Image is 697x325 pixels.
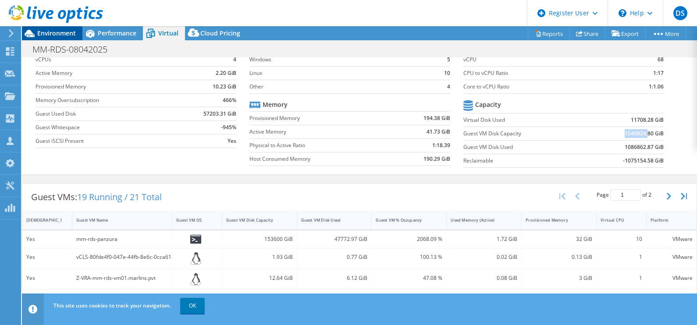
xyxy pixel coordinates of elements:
div: 1 [601,273,642,283]
label: Provisioned Memory [36,82,180,91]
b: 10.23 GiB [213,82,236,91]
b: -945% [221,123,236,132]
b: 1540824.80 GiB [625,129,664,138]
div: 0.13 GiB [526,252,592,262]
label: Guest VM Disk Capacity [463,129,585,138]
a: Reports [528,27,570,40]
svg: \n [619,9,626,17]
label: Host Consumed Memory [249,155,392,163]
label: Physical to Active Ratio [249,141,392,150]
label: Core to vCPU Ratio [463,82,618,91]
label: Reclaimable [463,156,585,165]
b: 4 [233,55,236,64]
label: Windows [249,55,432,64]
a: Share [569,27,605,40]
div: [DEMOGRAPHIC_DATA] [26,217,57,223]
b: 57203.31 GiB [203,110,236,118]
span: Performance [98,29,136,37]
div: 0.08 GiB [451,273,517,283]
div: VMware [651,252,693,262]
b: Yes [228,137,236,145]
label: Active Memory [36,69,180,78]
div: 153600 GiB [226,234,293,244]
b: 41.73 GiB [427,127,450,136]
span: 2 [648,191,651,198]
b: 1:1.06 [649,82,664,91]
div: Yes [26,234,68,244]
div: Yes [26,252,68,262]
label: Active Memory [249,127,392,136]
b: 10 [444,69,450,78]
span: DS [673,6,687,20]
b: Memory [263,100,288,109]
label: Virtual Disk Used [463,116,585,124]
div: Provisioned Memory [526,217,582,223]
b: 1:18.39 [432,141,450,150]
label: CPU to vCPU Ratio [463,69,618,78]
div: Virtual CPU [601,217,632,223]
div: 6.12 GiB [301,273,368,283]
span: Environment [37,29,76,37]
div: Guest VM Disk Used [301,217,357,223]
div: 10 [601,234,642,244]
b: 5 [447,55,450,64]
div: 1 [601,252,642,262]
a: More [645,27,686,40]
b: 190.29 GiB [423,155,450,163]
div: 32 GiB [526,234,592,244]
label: vCPU [463,55,618,64]
label: Guest Used Disk [36,110,180,118]
b: 1086862.87 GiB [625,143,664,152]
div: 1.93 GiB [226,252,293,262]
div: 100.13 % [376,252,442,262]
div: 0.77 GiB [301,252,368,262]
div: VMware [651,273,693,283]
b: Capacity [475,100,501,109]
div: mm-rds-panzura [76,234,168,244]
a: Export [605,27,646,40]
div: 1.72 GiB [451,234,517,244]
label: Guest Whitespace [36,123,180,132]
a: OK [180,298,205,314]
b: 1:17 [653,69,664,78]
b: 466% [223,96,236,105]
div: Guest VM Name [76,217,157,223]
b: 4 [447,82,450,91]
h1: MM-RDS-08042025 [28,45,121,54]
input: jump to page [610,189,641,201]
div: Guest VMs: [22,184,171,211]
div: vCLS-80fde4f0-047e-44fb-8e6c-0cca61dc1415 [76,252,168,262]
div: Platform [651,217,682,223]
div: 2068.09 % [376,234,442,244]
b: 194.38 GiB [423,114,450,123]
div: Z-VRA-mm-rds-vm01.marlins.pvt [76,273,168,283]
div: 12.64 GiB [226,273,293,283]
label: Linux [249,69,432,78]
div: 3 GiB [526,273,592,283]
label: Memory Oversubscription [36,96,180,105]
span: 19 Running / 21 Total [77,191,162,203]
div: Guest VM OS [176,217,207,223]
label: vCPUs [36,55,180,64]
div: Used Memory (Active) [451,217,507,223]
div: VMware [651,234,693,244]
span: Cloud Pricing [200,29,240,37]
div: 47772.97 GiB [301,234,368,244]
span: Virtual [158,29,178,37]
div: Guest VM % Occupancy [376,217,432,223]
div: Yes [26,273,68,283]
div: 47.08 % [376,273,442,283]
label: Provisioned Memory [249,114,392,123]
span: Page of [597,189,651,201]
span: This site uses cookies to track your navigation. [53,302,171,309]
b: 68 [658,55,664,64]
b: 2.20 GiB [216,69,236,78]
div: Guest VM Disk Capacity [226,217,282,223]
div: 0.02 GiB [451,252,517,262]
label: Other [249,82,432,91]
b: 11708.28 GiB [631,116,664,124]
label: Guest iSCSI Present [36,137,180,145]
label: Guest VM Disk Used [463,143,585,152]
b: -1075154.58 GiB [623,156,664,165]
